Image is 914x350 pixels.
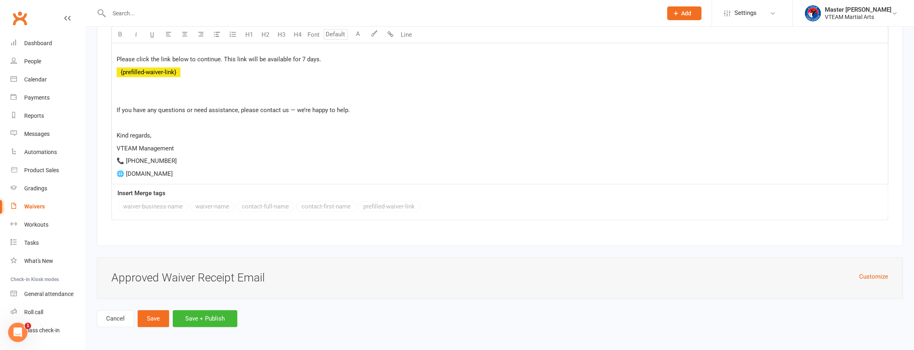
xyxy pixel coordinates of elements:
div: Product Sales [24,167,59,173]
a: Product Sales [10,161,85,179]
button: H3 [273,27,289,43]
div: Dashboard [24,40,52,46]
span: 🌐 [DOMAIN_NAME] [117,170,173,177]
a: Clubworx [10,8,30,28]
span: Settings [734,4,757,22]
img: thumb_image1628552580.png [805,5,821,21]
a: General attendance kiosk mode [10,285,85,303]
a: Roll call [10,303,85,321]
a: Gradings [10,179,85,198]
span: 📞 [PHONE_NUMBER] [117,157,177,165]
div: Class check-in [24,327,60,333]
div: What's New [24,258,53,264]
span: Please click the link below to continue. This link will be available for 7 days. [117,56,321,63]
a: What's New [10,252,85,270]
label: Insert Merge tags [117,188,165,198]
button: H1 [241,27,257,43]
div: Tasks [24,240,39,246]
span: VTEAM Management [117,145,174,152]
div: Master [PERSON_NAME] [825,6,891,13]
div: People [24,58,41,65]
a: Messages [10,125,85,143]
button: Save + Publish [173,310,237,327]
button: Font [305,27,322,43]
span: If you have any questions or need assistance, please contact us — we’re happy to help. [117,106,350,114]
iframe: Intercom live chat [8,323,27,342]
div: Workouts [24,221,48,228]
a: Tasks [10,234,85,252]
a: Calendar [10,71,85,89]
div: General attendance [24,291,73,297]
button: A [350,27,366,43]
div: Gradings [24,185,47,192]
button: U [144,27,160,43]
a: Workouts [10,216,85,234]
a: Class kiosk mode [10,321,85,340]
a: Automations [10,143,85,161]
div: Messages [24,131,50,137]
a: Dashboard [10,34,85,52]
div: Calendar [24,76,47,83]
button: Add [667,6,701,20]
a: Payments [10,89,85,107]
h3: Approved Waiver Receipt Email [111,272,888,284]
a: People [10,52,85,71]
div: Reports [24,112,44,119]
input: Default [324,29,348,40]
button: Line [398,27,414,43]
span: 1 [25,323,31,329]
a: Waivers [10,198,85,216]
button: H2 [257,27,273,43]
div: Automations [24,149,57,155]
div: VTEAM Martial Arts [825,13,891,21]
button: Customize [859,272,888,281]
div: Roll call [24,309,43,315]
div: Payments [24,94,50,101]
span: Add [681,10,691,17]
span: Kind regards, [117,132,151,139]
input: Search... [107,8,657,19]
button: Save [138,310,169,327]
div: Waivers [24,203,45,210]
a: Reports [10,107,85,125]
a: Cancel [97,310,134,327]
button: H4 [289,27,305,43]
span: U [150,31,154,39]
